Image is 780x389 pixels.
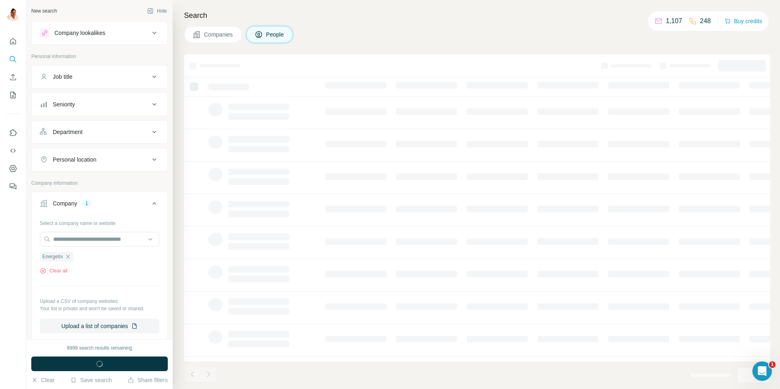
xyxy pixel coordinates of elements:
[70,376,112,384] button: Save search
[724,15,762,27] button: Buy credits
[141,5,173,17] button: Hide
[752,361,772,381] iframe: Intercom live chat
[67,344,132,352] div: 9998 search results remaining
[31,7,57,15] div: New search
[40,216,159,227] div: Select a company name or website
[6,125,19,140] button: Use Surfe on LinkedIn
[40,267,67,274] button: Clear all
[184,10,770,21] h4: Search
[32,67,167,86] button: Job title
[40,305,159,312] p: Your list is private and won't be saved or shared.
[128,376,168,384] button: Share filters
[53,100,75,108] div: Seniority
[6,8,19,21] img: Avatar
[700,16,711,26] p: 248
[40,319,159,333] button: Upload a list of companies
[40,298,159,305] p: Upload a CSV of company websites.
[82,200,91,207] div: 1
[31,53,168,60] p: Personal information
[32,95,167,114] button: Seniority
[54,29,105,37] div: Company lookalikes
[6,179,19,194] button: Feedback
[6,161,19,176] button: Dashboard
[42,253,63,260] span: Energetix
[32,122,167,142] button: Department
[6,34,19,49] button: Quick start
[6,143,19,158] button: Use Surfe API
[204,30,234,39] span: Companies
[266,30,285,39] span: People
[6,70,19,84] button: Enrich CSV
[6,88,19,102] button: My lists
[53,156,96,164] div: Personal location
[31,179,168,187] p: Company information
[53,128,82,136] div: Department
[31,376,54,384] button: Clear
[769,361,776,368] span: 1
[32,194,167,216] button: Company1
[32,150,167,169] button: Personal location
[666,16,682,26] p: 1,107
[32,23,167,43] button: Company lookalikes
[53,73,72,81] div: Job title
[53,199,77,207] div: Company
[6,52,19,67] button: Search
